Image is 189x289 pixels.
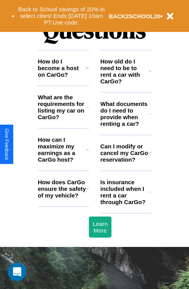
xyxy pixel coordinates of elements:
button: Back to School savings of 20% in select cities! Ends [DATE] 10am PT.Use code: [14,4,109,28]
b: BACK2SCHOOL20 [109,13,161,19]
div: Give Feedback [4,129,9,160]
h3: How can I maximize my earnings as a CarGo host? [38,136,87,163]
h3: Is insurance included when I rent a car through CarGo? [101,179,149,205]
h3: What are the requirements for listing my car on CarGo? [38,94,87,120]
iframe: Intercom live chat [8,263,26,281]
h3: Can I modify or cancel my CarGo reservation? [101,143,149,163]
h3: How do I become a host on CarGo? [38,58,86,78]
h3: How old do I need to be to rent a car with CarGo? [101,58,149,85]
button: Learn More [89,217,111,238]
h3: How does CarGo ensure the safety of my vehicle? [38,179,87,199]
h3: What documents do I need to provide when renting a car? [101,100,150,127]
